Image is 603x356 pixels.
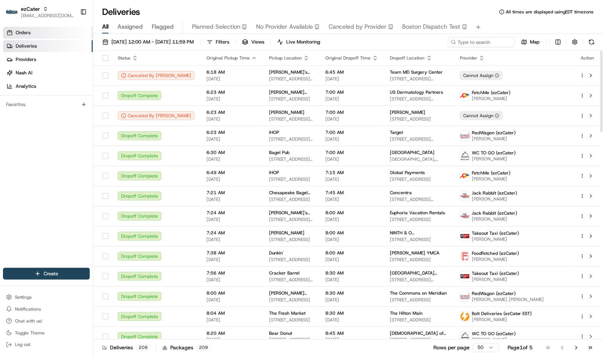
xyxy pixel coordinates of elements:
[102,344,150,352] div: Deliveries
[269,109,304,115] span: [PERSON_NAME]
[460,312,470,321] img: bolt_logo.png
[326,277,378,283] span: [DATE]
[206,270,257,276] span: 7:56 AM
[269,116,314,122] span: [STREET_ADDRESS][US_STATE]
[206,196,257,202] span: [DATE]
[460,272,470,281] img: w8AST-1LHTqH2U9y-T1wjPW057DPfhVPr_mtwyTN8Nrd0yBsm6DWIBh-yRWziR2vF5tX=w240-h480-rw
[530,39,540,45] span: Map
[326,317,378,323] span: [DATE]
[3,340,90,350] button: Log out
[390,190,412,196] span: Concentra
[21,5,40,13] span: ezCater
[472,250,519,256] span: FoodFetched (ezCater)
[390,277,448,283] span: [STREET_ADDRESS][PERSON_NAME]
[390,210,445,216] span: Euphoria Vacation Rentals
[16,70,32,76] span: Nash AI
[460,332,470,341] img: profile_wctogo_shipday.jpg
[206,129,257,135] span: 6:23 AM
[206,250,257,256] span: 7:38 AM
[15,330,45,336] span: Toggle Theme
[269,277,314,283] span: [STREET_ADDRESS][PERSON_NAME]
[390,89,443,95] span: US Dermatology Partners
[15,342,30,348] span: Log out
[448,37,515,47] input: Type to search
[460,71,503,80] button: Cannot Assign
[326,190,378,196] span: 7:45 AM
[206,317,257,323] span: [DATE]
[16,43,37,49] span: Deliveries
[402,22,461,31] span: Boston Dispatch Test
[269,196,314,202] span: [STREET_ADDRESS]
[326,297,378,303] span: [DATE]
[3,316,90,326] button: Chat with us!
[206,190,257,196] span: 7:21 AM
[118,55,130,61] span: Status
[3,3,77,21] button: ezCaterezCater[EMAIL_ADDRESS][DOMAIN_NAME]
[269,270,300,276] span: Cracker Barrel
[269,297,314,303] span: [STREET_ADDRESS]
[326,250,378,256] span: 8:00 AM
[6,10,18,15] img: ezCater
[326,337,378,343] span: [DATE]
[460,131,470,141] img: time_to_eat_nevada_logo
[269,129,279,135] span: IHOP
[269,210,314,216] span: [PERSON_NAME]'s Breakfast Cafe
[74,126,90,132] span: Pylon
[460,211,470,221] img: jack_rabbit_logo.png
[206,337,257,343] span: [DATE]
[206,156,257,162] span: [DATE]
[580,55,596,61] div: Action
[192,22,240,31] span: Planned Selection
[326,290,378,296] span: 8:30 AM
[196,344,211,351] div: 209
[256,22,313,31] span: No Provider Available
[206,150,257,155] span: 6:30 AM
[518,37,543,47] button: Map
[3,54,93,65] a: Providers
[118,111,195,120] button: Canceled By [PERSON_NAME]
[3,40,93,52] a: Deliveries
[472,291,516,296] span: RedWagon (ezCater)
[460,171,470,181] img: fetchme_logo.png
[118,71,195,80] div: Canceled By [PERSON_NAME]
[206,55,250,61] span: Original Pickup Time
[472,331,516,337] span: WC TO GO (ezCater)
[269,337,314,343] span: [STREET_ADDRESS][US_STATE]
[390,176,448,182] span: [STREET_ADDRESS]
[390,69,443,75] span: Team MD Surgery Center
[390,76,448,82] span: [STREET_ADDRESS][PERSON_NAME]
[472,96,511,102] span: [PERSON_NAME]
[286,39,320,45] span: Live Monitoring
[326,55,371,61] span: Original Dropoff Time
[3,27,93,39] a: Orders
[102,6,140,18] h1: Deliveries
[21,13,74,19] button: [EMAIL_ADDRESS][DOMAIN_NAME]
[3,268,90,280] button: Create
[460,111,503,120] button: Cannot Assign
[63,109,69,115] div: 💻
[390,310,423,316] span: The Hilton Main
[206,116,257,122] span: [DATE]
[269,290,314,296] span: [PERSON_NAME] Doughnuts
[3,328,90,338] button: Toggle Theme
[269,89,314,95] span: [PERSON_NAME] Crust
[390,290,447,296] span: The Commons on Meridian
[472,176,511,182] span: [PERSON_NAME]
[460,231,470,241] img: w8AST-1LHTqH2U9y-T1wjPW057DPfhVPr_mtwyTN8Nrd0yBsm6DWIBh-yRWziR2vF5tX=w240-h480-rw
[206,109,257,115] span: 6:23 AM
[390,156,448,162] span: [GEOGRAPHIC_DATA], [STREET_ADDRESS][US_STATE][US_STATE]
[206,290,257,296] span: 8:00 AM
[70,108,120,115] span: API Documentation
[44,270,58,277] span: Create
[25,78,94,84] div: We're available if you need us!
[390,170,425,176] span: Global Payments
[4,105,60,118] a: 📗Knowledge Base
[390,196,448,202] span: [STREET_ADDRESS][PERSON_NAME]
[390,330,448,336] span: [DEMOGRAPHIC_DATA] of the [GEOGRAPHIC_DATA]
[390,237,448,243] span: [STREET_ADDRESS]
[206,237,257,243] span: [DATE]
[15,108,57,115] span: Knowledge Base
[251,39,264,45] span: Views
[15,306,41,312] span: Notifications
[326,210,378,216] span: 8:00 AM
